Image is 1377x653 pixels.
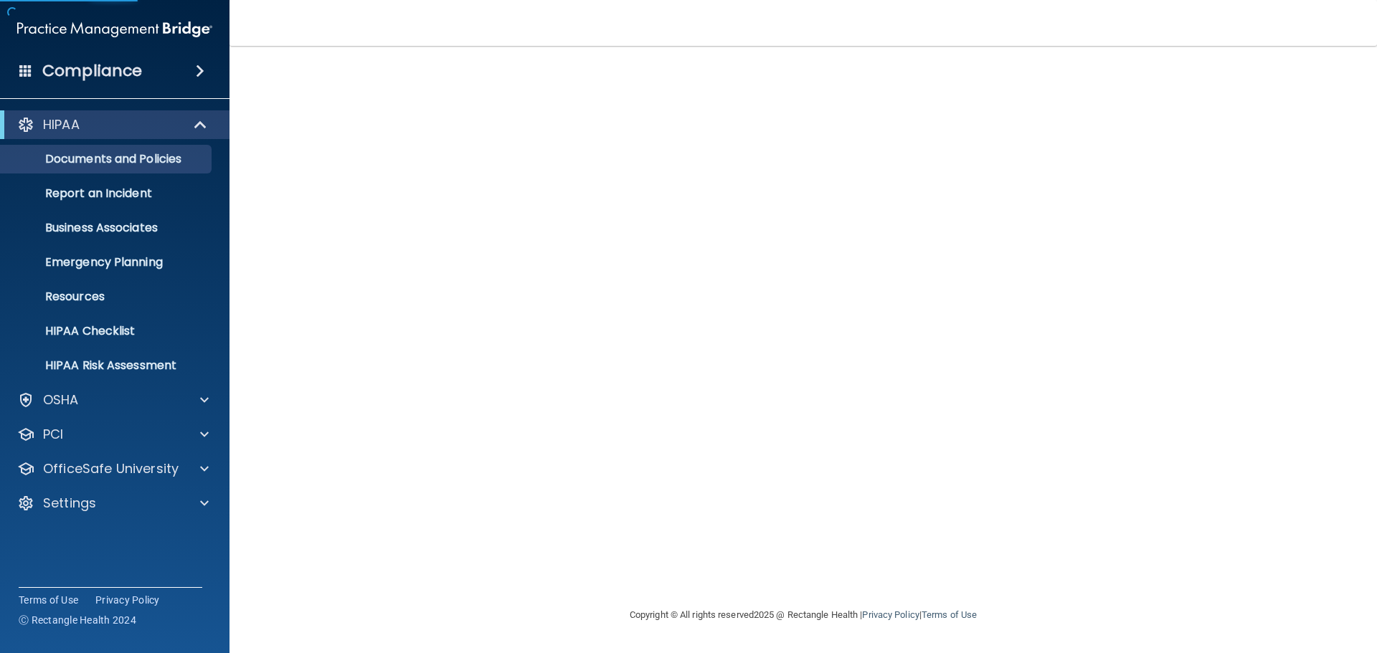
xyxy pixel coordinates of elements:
p: OSHA [43,391,79,409]
a: HIPAA [17,116,208,133]
p: HIPAA [43,116,80,133]
span: Ⓒ Rectangle Health 2024 [19,613,136,627]
p: PCI [43,426,63,443]
p: Documents and Policies [9,152,205,166]
p: Resources [9,290,205,304]
p: HIPAA Risk Assessment [9,358,205,373]
a: Privacy Policy [95,593,160,607]
p: Emergency Planning [9,255,205,270]
a: Terms of Use [19,593,78,607]
a: OfficeSafe University [17,460,209,477]
p: OfficeSafe University [43,460,179,477]
p: Business Associates [9,221,205,235]
p: Settings [43,495,96,512]
p: HIPAA Checklist [9,324,205,338]
a: Settings [17,495,209,512]
a: PCI [17,426,209,443]
a: OSHA [17,391,209,409]
p: Report an Incident [9,186,205,201]
div: Copyright © All rights reserved 2025 @ Rectangle Health | | [541,592,1065,638]
img: PMB logo [17,15,212,44]
h4: Compliance [42,61,142,81]
a: Terms of Use [922,609,977,620]
a: Privacy Policy [862,609,919,620]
